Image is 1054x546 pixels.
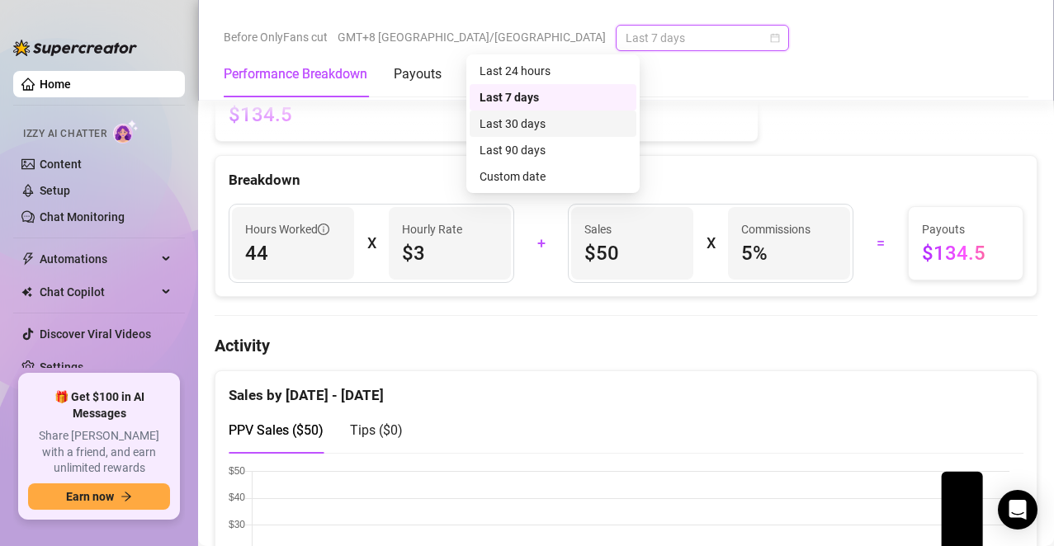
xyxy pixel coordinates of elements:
span: arrow-right [121,491,132,502]
article: Hourly Rate [402,220,462,238]
span: PPV Sales ( $50 ) [229,422,324,438]
span: thunderbolt [21,252,35,266]
span: $134.5 [229,101,466,128]
a: Chat Monitoring [40,210,125,224]
div: = [863,230,897,257]
a: Content [40,158,82,171]
img: Chat Copilot [21,286,32,298]
a: Home [40,78,71,91]
div: Last 90 days [470,137,636,163]
button: Earn nowarrow-right [28,483,170,510]
span: $3 [402,240,498,266]
span: Earn now [66,490,114,503]
div: + [524,230,558,257]
span: 5 % [741,240,837,266]
span: 44 [245,240,341,266]
div: X [367,230,376,257]
span: Share [PERSON_NAME] with a friend, and earn unlimited rewards [28,428,170,477]
img: AI Chatter [113,120,139,144]
div: Last 7 days [470,84,636,111]
span: 🎁 Get $100 in AI Messages [28,389,170,421]
article: Commissions [741,220,811,238]
span: Automations [40,246,157,272]
h4: Activity [215,334,1037,357]
a: Setup [40,184,70,197]
span: Sales [584,220,680,238]
a: Settings [40,360,83,374]
div: Last 30 days [480,115,626,133]
div: Last 24 hours [480,62,626,80]
div: X [707,230,715,257]
span: Last 7 days [626,26,779,50]
span: calendar [770,33,780,43]
div: Custom date [480,167,626,186]
span: Payouts [922,220,1010,238]
div: Open Intercom Messenger [998,490,1037,530]
span: Izzy AI Chatter [23,126,106,142]
div: Payouts [394,64,442,84]
span: info-circle [318,224,329,235]
span: Chat Copilot [40,279,157,305]
div: Last 7 days [480,88,626,106]
div: Last 24 hours [470,58,636,84]
span: $50 [584,240,680,266]
div: Last 90 days [480,141,626,159]
span: GMT+8 [GEOGRAPHIC_DATA]/[GEOGRAPHIC_DATA] [338,25,606,49]
div: Breakdown [229,169,1023,191]
div: Last 30 days [470,111,636,137]
span: Hours Worked [245,220,329,238]
span: Tips ( $0 ) [350,422,403,438]
span: Before OnlyFans cut [224,25,328,49]
div: Sales by [DATE] - [DATE] [229,371,1023,407]
div: Performance Breakdown [224,64,367,84]
div: Custom date [470,163,636,190]
a: Discover Viral Videos [40,327,151,341]
span: $134.5 [922,240,1010,266]
img: logo-BBDzfeDw.svg [13,40,137,56]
